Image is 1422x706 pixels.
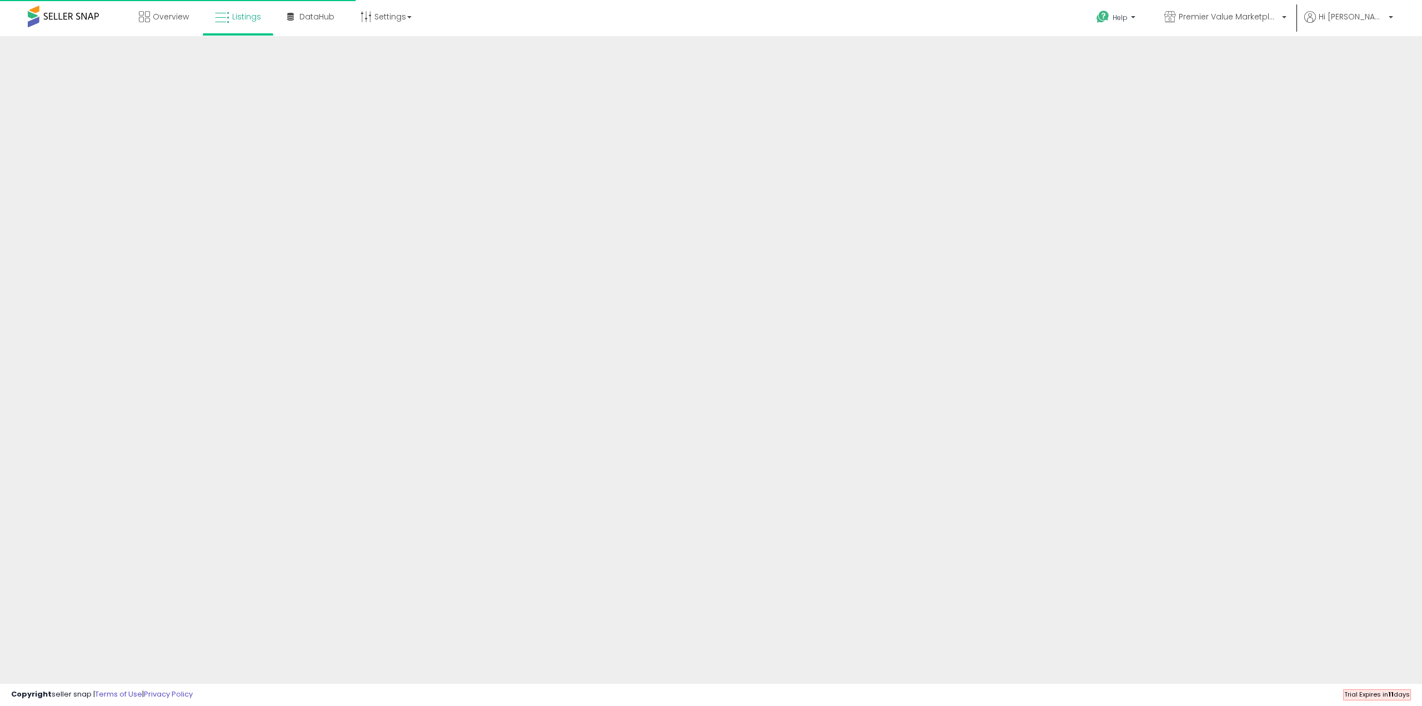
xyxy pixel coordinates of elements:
span: DataHub [299,11,334,22]
a: Hi [PERSON_NAME] [1304,11,1393,36]
span: Premier Value Marketplace LLC [1179,11,1279,22]
span: Overview [153,11,189,22]
span: Hi [PERSON_NAME] [1319,11,1385,22]
span: Listings [232,11,261,22]
i: Get Help [1096,10,1110,24]
span: Help [1113,13,1128,22]
a: Help [1088,2,1146,36]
